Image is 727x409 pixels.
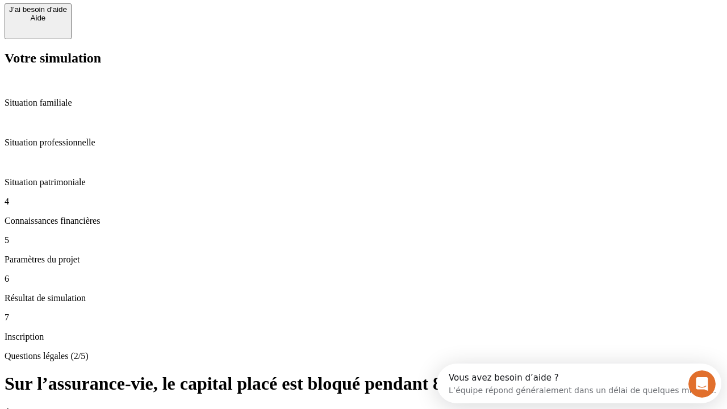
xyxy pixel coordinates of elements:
p: Résultat de simulation [5,293,722,303]
p: Situation professionnelle [5,137,722,148]
p: 4 [5,197,722,207]
div: Vous avez besoin d’aide ? [12,10,279,19]
div: L’équipe répond généralement dans un délai de quelques minutes. [12,19,279,31]
h2: Votre simulation [5,51,722,66]
iframe: Intercom live chat discovery launcher [437,364,721,403]
p: Paramètres du projet [5,254,722,265]
iframe: Intercom live chat [688,370,716,398]
p: Inscription [5,332,722,342]
p: 7 [5,312,722,323]
p: Situation patrimoniale [5,177,722,187]
p: Questions légales (2/5) [5,351,722,361]
h1: Sur l’assurance-vie, le capital placé est bloqué pendant 8 ans ? [5,373,722,394]
div: J’ai besoin d'aide [9,5,67,14]
div: Ouvrir le Messenger Intercom [5,5,313,36]
div: Aide [9,14,67,22]
button: J’ai besoin d'aideAide [5,3,72,39]
p: Situation familiale [5,98,722,108]
p: Connaissances financières [5,216,722,226]
p: 6 [5,274,722,284]
p: 5 [5,235,722,245]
